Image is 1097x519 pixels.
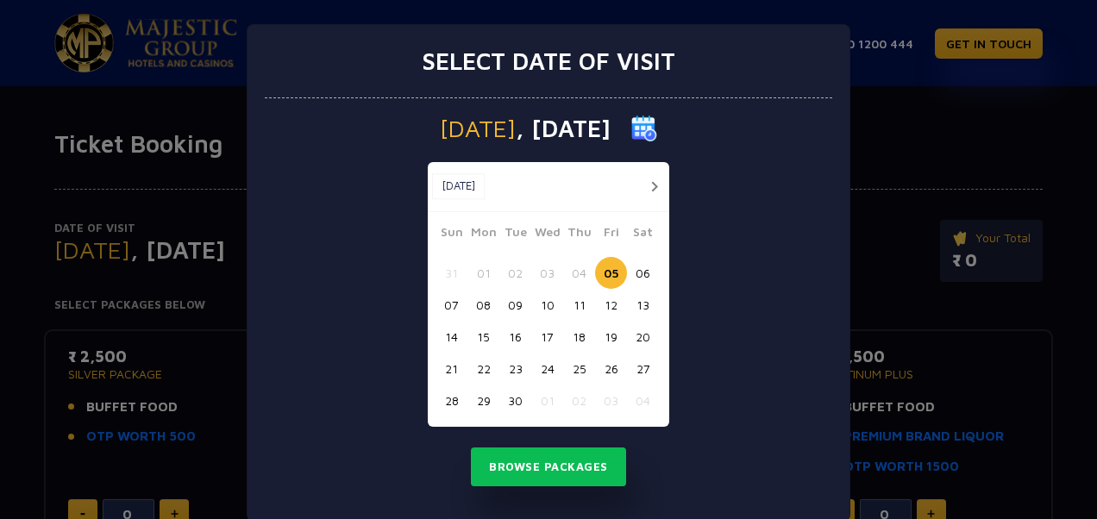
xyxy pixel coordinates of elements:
[467,289,499,321] button: 08
[595,289,627,321] button: 12
[467,321,499,353] button: 15
[627,257,659,289] button: 06
[436,222,467,247] span: Sun
[467,385,499,416] button: 29
[563,257,595,289] button: 04
[531,321,563,353] button: 17
[531,257,563,289] button: 03
[631,116,657,141] img: calender icon
[563,385,595,416] button: 02
[563,289,595,321] button: 11
[471,447,626,487] button: Browse Packages
[595,385,627,416] button: 03
[422,47,675,76] h3: Select date of visit
[499,385,531,416] button: 30
[595,321,627,353] button: 19
[436,353,467,385] button: 21
[531,385,563,416] button: 01
[531,289,563,321] button: 10
[436,257,467,289] button: 31
[432,173,485,199] button: [DATE]
[499,222,531,247] span: Tue
[440,116,516,141] span: [DATE]
[436,385,467,416] button: 28
[499,353,531,385] button: 23
[436,289,467,321] button: 07
[627,222,659,247] span: Sat
[531,222,563,247] span: Wed
[531,353,563,385] button: 24
[563,321,595,353] button: 18
[516,116,611,141] span: , [DATE]
[436,321,467,353] button: 14
[627,385,659,416] button: 04
[563,222,595,247] span: Thu
[499,321,531,353] button: 16
[467,257,499,289] button: 01
[627,289,659,321] button: 13
[467,353,499,385] button: 22
[467,222,499,247] span: Mon
[627,353,659,385] button: 27
[563,353,595,385] button: 25
[627,321,659,353] button: 20
[499,257,531,289] button: 02
[499,289,531,321] button: 09
[595,222,627,247] span: Fri
[595,257,627,289] button: 05
[595,353,627,385] button: 26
